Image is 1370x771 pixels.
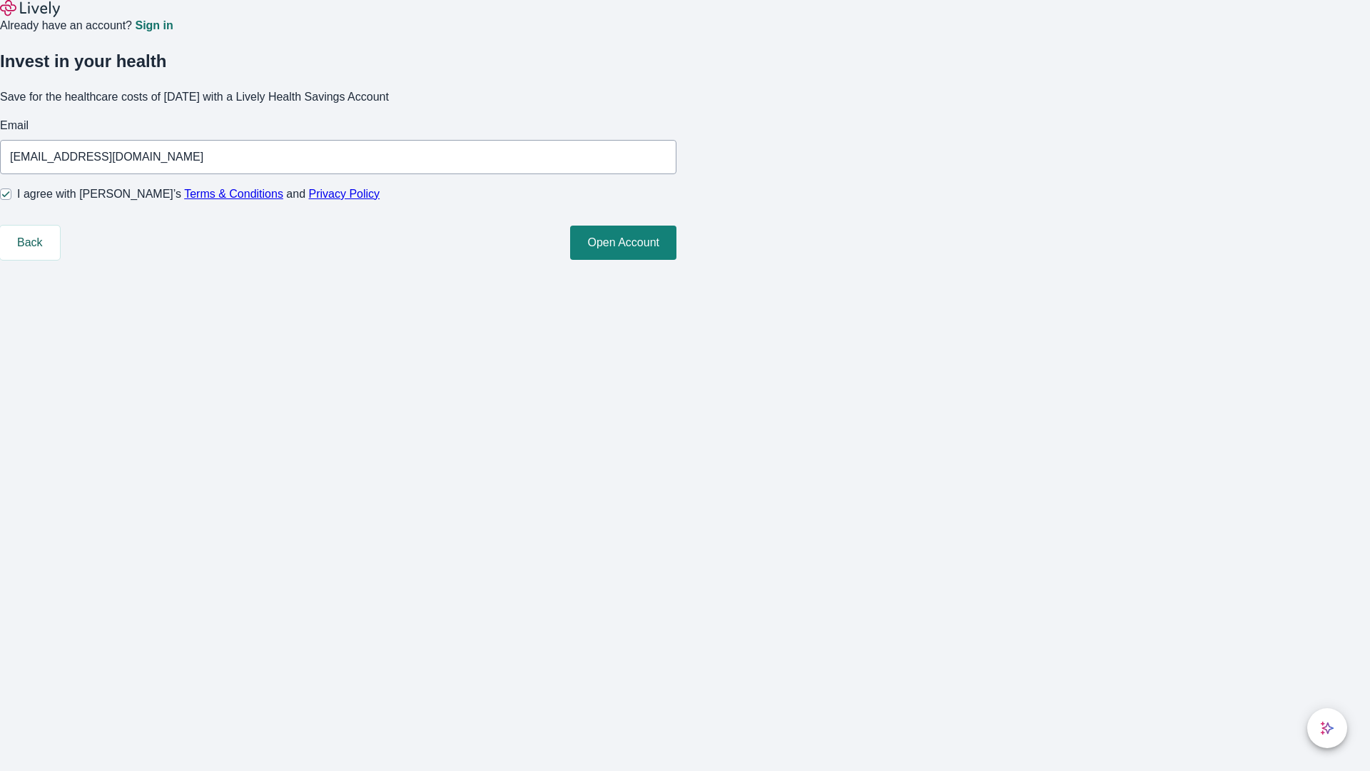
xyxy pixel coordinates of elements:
svg: Lively AI Assistant [1320,721,1334,735]
button: Open Account [570,226,676,260]
button: chat [1307,708,1347,748]
a: Sign in [135,20,173,31]
span: I agree with [PERSON_NAME]’s and [17,186,380,203]
a: Privacy Policy [309,188,380,200]
a: Terms & Conditions [184,188,283,200]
